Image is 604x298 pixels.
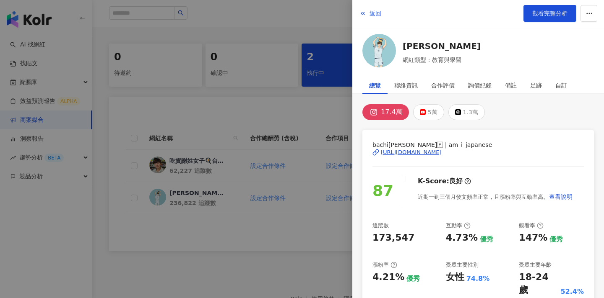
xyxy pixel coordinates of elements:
div: 觀看率 [519,222,544,229]
div: 173,547 [372,231,414,244]
a: [PERSON_NAME] [403,40,481,52]
a: KOL Avatar [362,34,396,70]
div: 合作評價 [431,77,455,94]
div: 74.8% [466,274,490,283]
div: 4.73% [446,231,478,244]
div: 聯絡資訊 [394,77,418,94]
div: 良好 [449,177,463,186]
div: K-Score : [418,177,471,186]
div: 近期一到三個月發文頻率正常，且漲粉率與互動率高。 [418,188,573,205]
span: bachi[PERSON_NAME]🇵 | am_i_japanese [372,140,584,149]
div: 18-24 歲 [519,271,558,297]
a: 觀看完整分析 [523,5,576,22]
div: 5萬 [428,106,437,118]
button: 17.4萬 [362,104,409,120]
span: 觀看完整分析 [532,10,568,17]
div: 優秀 [549,235,563,244]
div: 17.4萬 [381,106,403,118]
div: 受眾主要年齡 [519,261,552,269]
button: 1.3萬 [448,104,485,120]
div: 追蹤數 [372,222,389,229]
div: 足跡 [530,77,542,94]
img: KOL Avatar [362,34,396,67]
span: 網紅類型：教育與學習 [403,55,481,64]
a: [URL][DOMAIN_NAME] [372,149,584,156]
div: 自訂 [555,77,567,94]
div: 女性 [446,271,464,284]
div: 互動率 [446,222,471,229]
button: 返回 [359,5,382,22]
button: 5萬 [413,104,444,120]
span: 查看說明 [549,193,573,200]
div: 詢價紀錄 [468,77,492,94]
div: 優秀 [406,274,420,283]
div: 優秀 [480,235,493,244]
div: 52.4% [560,287,584,296]
div: 147% [519,231,547,244]
div: 漲粉率 [372,261,397,269]
div: 1.3萬 [463,106,478,118]
span: 返回 [370,10,381,17]
div: 受眾主要性別 [446,261,479,269]
div: 總覽 [369,77,381,94]
div: 87 [372,179,393,203]
div: 4.21% [372,271,404,284]
div: 備註 [505,77,517,94]
div: [URL][DOMAIN_NAME] [381,149,442,156]
button: 查看說明 [549,188,573,205]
